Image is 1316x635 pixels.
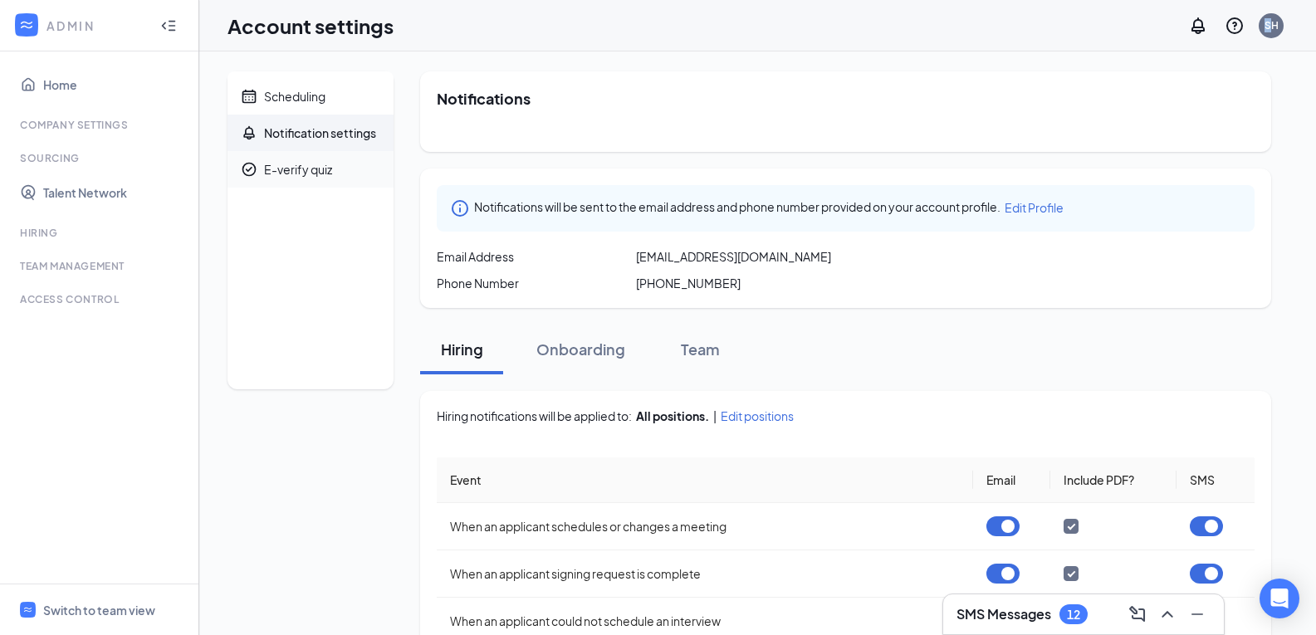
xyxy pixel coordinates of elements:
span: Edit positions [721,408,794,424]
div: Access control [20,292,182,306]
span: Notifications will be sent to the email address and phone number provided on your account profile. [474,198,1000,218]
a: BellNotification settings [227,115,394,151]
div: Hiring [437,339,487,359]
div: 12 [1067,608,1080,622]
span: Phone Number [437,275,519,291]
svg: CheckmarkCircle [241,161,257,178]
span: [EMAIL_ADDRESS][DOMAIN_NAME] [636,248,831,265]
div: E-verify quiz [264,161,332,178]
a: CheckmarkCircleE-verify quiz [227,151,394,188]
a: Edit Profile [1005,198,1064,218]
th: Event [437,457,973,503]
h2: Notifications [437,88,1255,109]
svg: Minimize [1187,604,1207,624]
button: Minimize [1184,601,1211,628]
div: Team Management [20,259,182,273]
div: Onboarding [536,339,625,359]
svg: WorkstreamLogo [22,604,33,615]
div: Open Intercom Messenger [1260,579,1299,618]
svg: Notifications [1188,16,1208,36]
div: Switch to team view [43,602,155,618]
div: Scheduling [264,88,325,105]
svg: Collapse [160,17,177,34]
h1: Account settings [227,12,394,40]
div: Notification settings [264,125,376,141]
svg: QuestionInfo [1225,16,1245,36]
div: Company Settings [20,118,182,132]
div: Hiring [20,226,182,240]
div: Sourcing [20,151,182,165]
svg: ComposeMessage [1128,604,1147,624]
a: CalendarScheduling [227,78,394,115]
span: | [713,408,717,424]
button: ChevronUp [1154,601,1181,628]
td: When an applicant signing request is complete [437,550,973,598]
div: Team [675,339,725,359]
td: When an applicant schedules or changes a meeting [437,503,973,550]
th: Email [973,457,1051,503]
svg: Info [450,198,470,218]
button: ComposeMessage [1124,601,1151,628]
span: Edit Profile [1005,200,1064,215]
th: SMS [1177,457,1255,503]
a: Talent Network [43,176,185,209]
th: Include PDF? [1050,457,1177,503]
h3: SMS Messages [956,605,1051,623]
div: ADMIN [46,17,145,34]
div: All positions. [636,408,709,424]
div: SH [1265,18,1279,32]
svg: ChevronUp [1157,604,1177,624]
span: Hiring notifications will be applied to: [437,408,632,424]
span: Email Address [437,248,514,265]
svg: WorkstreamLogo [18,17,35,33]
svg: Calendar [241,88,257,105]
span: [PHONE_NUMBER] [636,275,741,291]
svg: Bell [241,125,257,141]
a: Home [43,68,185,101]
